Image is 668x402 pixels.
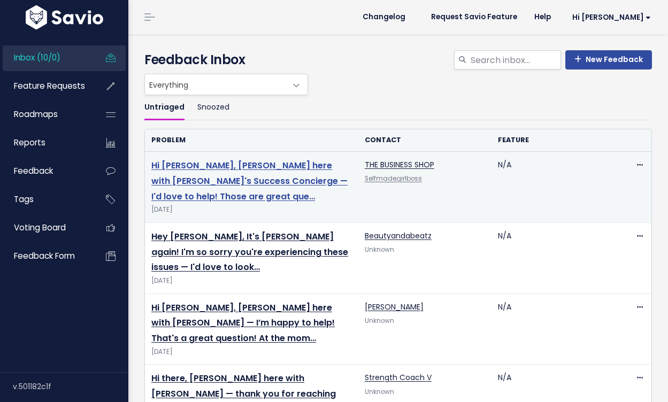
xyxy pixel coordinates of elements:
[144,95,652,120] ul: Filter feature requests
[365,301,424,312] a: [PERSON_NAME]
[145,74,286,95] span: Everything
[492,293,625,365] td: N/A
[14,194,34,205] span: Tags
[151,346,352,358] span: [DATE]
[3,45,89,70] a: Inbox (10/0)
[13,373,128,400] div: v.501182c1f
[14,109,58,120] span: Roadmaps
[197,95,229,120] a: Snoozed
[365,372,432,383] a: Strength Coach V
[3,159,89,183] a: Feedback
[559,9,659,26] a: Hi [PERSON_NAME]
[14,250,75,261] span: Feedback form
[365,230,432,241] a: Beautyandabeatz
[144,74,308,95] span: Everything
[492,222,625,293] td: N/A
[365,316,394,325] span: Unknown
[470,50,561,69] input: Search inbox...
[14,222,66,233] span: Voting Board
[526,9,559,25] a: Help
[144,95,185,120] a: Untriaged
[3,74,89,98] a: Feature Requests
[423,9,526,25] a: Request Savio Feature
[3,187,89,212] a: Tags
[14,165,53,176] span: Feedback
[358,129,492,151] th: Contact
[3,102,89,127] a: Roadmaps
[365,388,394,396] span: Unknown
[565,50,652,69] a: New Feedback
[151,275,352,287] span: [DATE]
[492,152,625,223] td: N/A
[3,130,89,155] a: Reports
[492,129,625,151] th: Feature
[151,204,352,215] span: [DATE]
[14,80,85,91] span: Feature Requests
[151,230,348,274] a: Hey [PERSON_NAME], It's [PERSON_NAME] again! I'm so sorry you're experiencing these issues — I'd ...
[23,5,106,29] img: logo-white.9d6f32f41409.svg
[145,129,358,151] th: Problem
[144,50,652,69] h4: Feedback Inbox
[365,159,434,170] a: THE BUSINESS SHOP
[151,301,335,345] a: Hi [PERSON_NAME], [PERSON_NAME] here with [PERSON_NAME] — I’m happy to help! That's a great quest...
[365,174,422,183] a: Selfmadegirlboss
[363,13,405,21] span: Changelog
[3,244,89,268] a: Feedback form
[14,137,45,148] span: Reports
[365,245,394,254] span: Unknown
[572,13,651,21] span: Hi [PERSON_NAME]
[3,215,89,240] a: Voting Board
[14,52,60,63] span: Inbox (10/0)
[151,159,348,203] a: Hi [PERSON_NAME], [PERSON_NAME] here with [PERSON_NAME]'s Success Concierge — I'd love to help! T...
